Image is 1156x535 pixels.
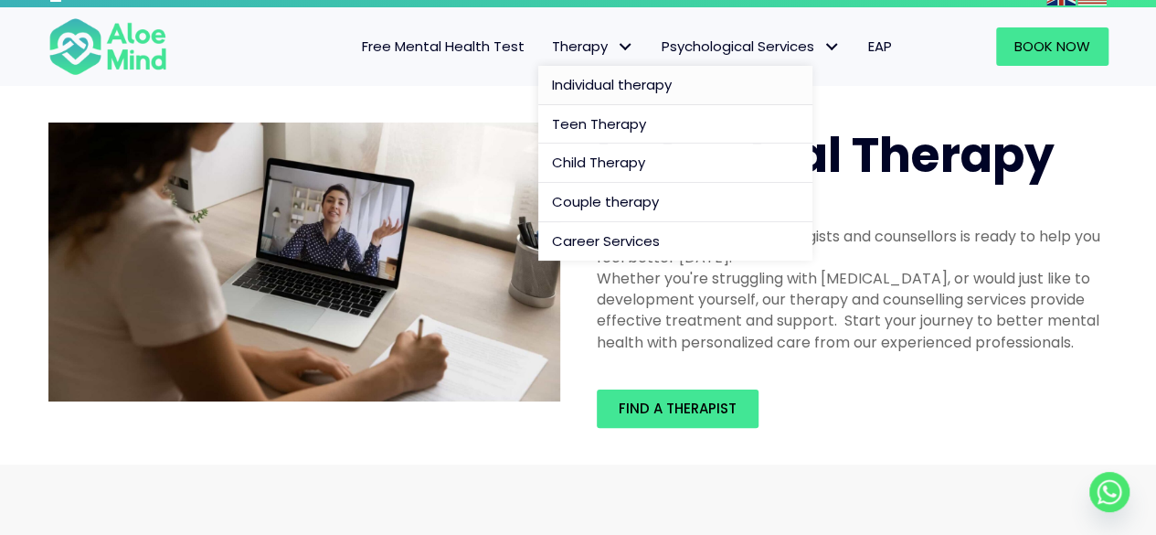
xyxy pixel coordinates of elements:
[538,183,812,222] a: Couple therapy
[597,268,1108,353] div: Whether you're struggling with [MEDICAL_DATA], or would just like to development yourself, our th...
[819,34,845,60] span: Psychological Services: submenu
[552,37,634,56] span: Therapy
[597,390,758,428] a: Find a therapist
[552,75,672,94] span: Individual therapy
[868,37,892,56] span: EAP
[48,16,167,77] img: Aloe mind Logo
[348,27,538,66] a: Free Mental Health Test
[619,399,737,418] span: Find a therapist
[48,123,560,402] img: Therapy online individual
[662,37,841,56] span: Psychological Services
[597,226,1108,268] div: Our team of clinical psychologists and counsellors is ready to help you feel better [DATE].
[1089,472,1129,512] a: Whatsapp
[854,27,906,66] a: EAP
[191,27,906,66] nav: Menu
[552,192,659,211] span: Couple therapy
[552,231,660,251] span: Career Services
[538,144,812,183] a: Child Therapy
[648,27,854,66] a: Psychological ServicesPsychological Services: submenu
[362,37,525,56] span: Free Mental Health Test
[612,34,639,60] span: Therapy: submenu
[1014,37,1090,56] span: Book Now
[538,222,812,261] a: Career Services
[538,66,812,105] a: Individual therapy
[552,153,645,172] span: Child Therapy
[996,27,1108,66] a: Book Now
[597,122,1055,188] span: Individual Therapy
[538,27,648,66] a: TherapyTherapy: submenu
[552,114,646,134] span: Teen Therapy
[538,105,812,144] a: Teen Therapy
